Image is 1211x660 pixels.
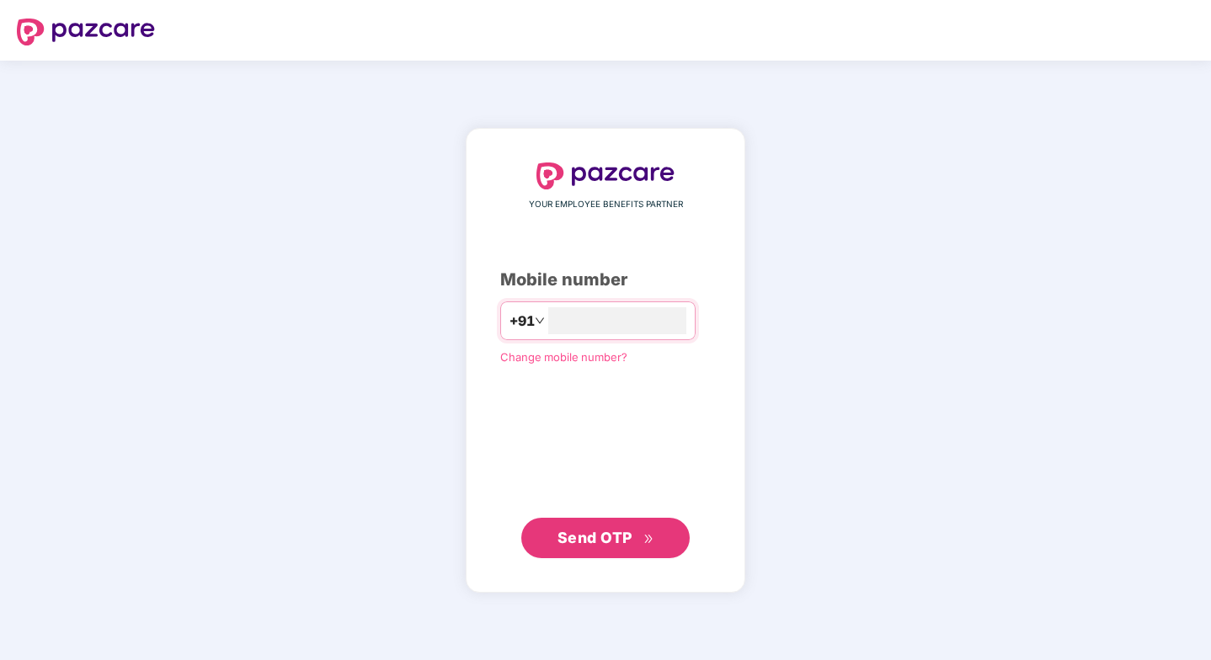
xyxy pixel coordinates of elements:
[529,198,683,211] span: YOUR EMPLOYEE BENEFITS PARTNER
[500,350,627,364] a: Change mobile number?
[535,316,545,326] span: down
[643,534,654,545] span: double-right
[521,518,690,558] button: Send OTPdouble-right
[500,267,711,293] div: Mobile number
[536,162,675,189] img: logo
[509,311,535,332] span: +91
[557,529,632,546] span: Send OTP
[17,19,155,45] img: logo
